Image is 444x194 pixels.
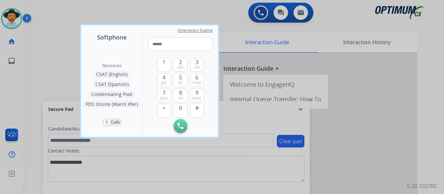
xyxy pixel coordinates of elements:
p: Calls [111,119,120,125]
span: 9 [195,89,198,97]
span: 2 [179,58,182,66]
p: 0.20.1027RC [407,182,437,190]
span: ghi [161,80,167,85]
button: 6mno [190,73,204,87]
button: 3def [190,58,204,72]
span: 0 [179,104,182,112]
span: 5 [179,73,182,81]
button: 5jkl [173,73,187,87]
span: tuv [178,95,183,101]
span: Emergency Dialing [178,28,213,33]
span: 7 [163,89,166,97]
button: 1 [157,58,171,72]
span: 8 [179,89,182,97]
button: CSAT (English) [93,70,131,78]
button: 2abc [173,58,187,72]
button: 7pqrs [157,88,171,102]
span: abc [177,65,184,70]
span: 1 [163,58,166,66]
button: CSAT (Spanish) [92,80,132,88]
span: wxyz [192,95,201,101]
span: Softphone [97,33,127,42]
button: 4ghi [157,73,171,87]
span: mno [193,80,201,85]
button: # [190,104,204,118]
button: 0Calls [102,118,122,126]
button: 0 [173,104,187,118]
img: call-button [177,123,183,129]
button: PDS Onsite (Warm Xfer) [82,100,141,108]
button: Credentialing Pool [88,90,136,98]
span: jkl [178,80,182,85]
span: # [195,104,199,112]
span: 6 [195,73,198,81]
span: def [194,65,200,70]
span: Resources [102,63,122,68]
span: + [163,104,166,112]
span: 3 [195,58,198,66]
button: 8tuv [173,88,187,102]
p: 0 [104,119,110,125]
button: 9wxyz [190,88,204,102]
span: pqrs [160,95,168,101]
span: 4 [163,73,166,81]
button: + [157,104,171,118]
